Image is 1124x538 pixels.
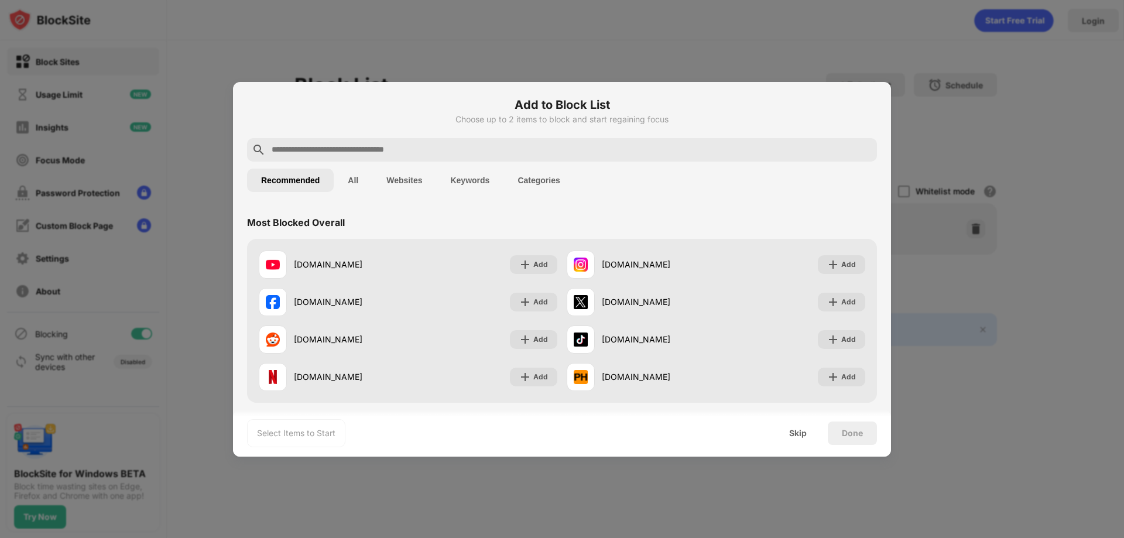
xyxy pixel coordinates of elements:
[294,258,408,270] div: [DOMAIN_NAME]
[602,296,716,308] div: [DOMAIN_NAME]
[247,217,345,228] div: Most Blocked Overall
[602,258,716,270] div: [DOMAIN_NAME]
[294,296,408,308] div: [DOMAIN_NAME]
[574,258,588,272] img: favicons
[294,371,408,383] div: [DOMAIN_NAME]
[841,296,856,308] div: Add
[842,429,863,438] div: Done
[574,295,588,309] img: favicons
[247,169,334,192] button: Recommended
[789,429,807,438] div: Skip
[372,169,436,192] button: Websites
[247,115,877,124] div: Choose up to 2 items to block and start regaining focus
[503,169,574,192] button: Categories
[266,333,280,347] img: favicons
[266,295,280,309] img: favicons
[266,258,280,272] img: favicons
[841,371,856,383] div: Add
[533,259,548,270] div: Add
[294,333,408,345] div: [DOMAIN_NAME]
[533,296,548,308] div: Add
[841,259,856,270] div: Add
[257,427,335,439] div: Select Items to Start
[602,371,716,383] div: [DOMAIN_NAME]
[252,143,266,157] img: search.svg
[841,334,856,345] div: Add
[334,169,372,192] button: All
[436,169,503,192] button: Keywords
[266,370,280,384] img: favicons
[247,96,877,114] h6: Add to Block List
[533,334,548,345] div: Add
[533,371,548,383] div: Add
[602,333,716,345] div: [DOMAIN_NAME]
[574,370,588,384] img: favicons
[574,333,588,347] img: favicons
